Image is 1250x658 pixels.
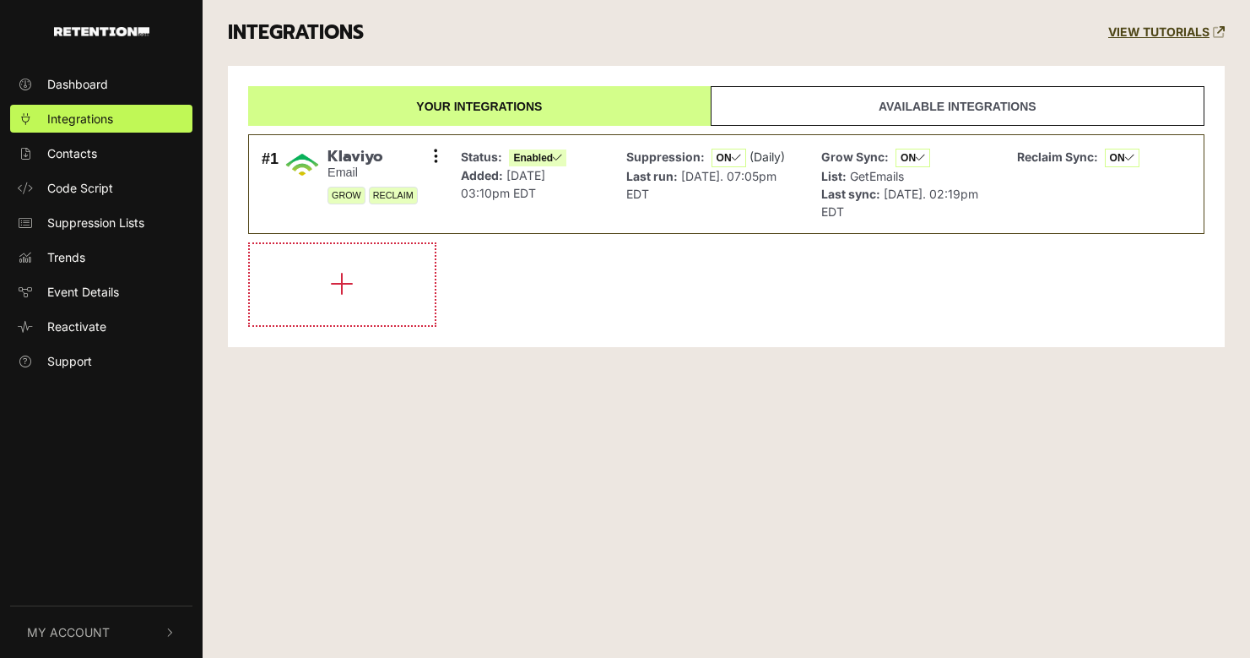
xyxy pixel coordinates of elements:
a: VIEW TUTORIALS [1108,25,1225,40]
a: Support [10,347,192,375]
span: Trends [47,248,85,266]
strong: Last sync: [821,187,880,201]
a: Dashboard [10,70,192,98]
a: Suppression Lists [10,209,192,237]
span: Suppression Lists [47,214,144,231]
span: Integrations [47,110,113,128]
span: [DATE]. 07:05pm EDT [626,169,777,201]
span: RECLAIM [369,187,418,204]
span: Support [47,352,92,370]
span: GetEmails [850,169,904,183]
span: Event Details [47,283,119,301]
div: #1 [262,148,279,220]
a: Trends [10,243,192,271]
a: Code Script [10,174,192,202]
img: Retention.com [54,27,149,36]
strong: List: [821,169,847,183]
strong: Reclaim Sync: [1017,150,1098,164]
span: Code Script [47,179,113,197]
span: [DATE]. 02:19pm EDT [821,187,978,219]
span: Contacts [47,144,97,162]
small: Email [327,166,418,180]
span: Reactivate [47,318,106,335]
span: ON [896,149,930,167]
a: Available integrations [711,86,1204,126]
strong: Grow Sync: [821,150,889,164]
h3: INTEGRATIONS [228,21,364,45]
a: Reactivate [10,313,192,340]
a: Contacts [10,139,192,167]
strong: Status: [461,150,502,164]
button: My Account [10,606,192,658]
span: [DATE] 03:10pm EDT [461,168,545,200]
strong: Last run: [626,169,678,183]
a: Your integrations [248,86,711,126]
span: ON [712,149,746,167]
span: My Account [27,623,110,641]
span: (Daily) [749,150,785,164]
span: ON [1105,149,1139,167]
span: Enabled [509,150,566,166]
img: Klaviyo [285,148,319,182]
a: Event Details [10,278,192,306]
span: GROW [327,187,365,204]
span: Klaviyo [327,148,418,166]
strong: Suppression: [626,150,705,164]
strong: Added: [461,168,503,182]
a: Integrations [10,105,192,133]
span: Dashboard [47,75,108,93]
